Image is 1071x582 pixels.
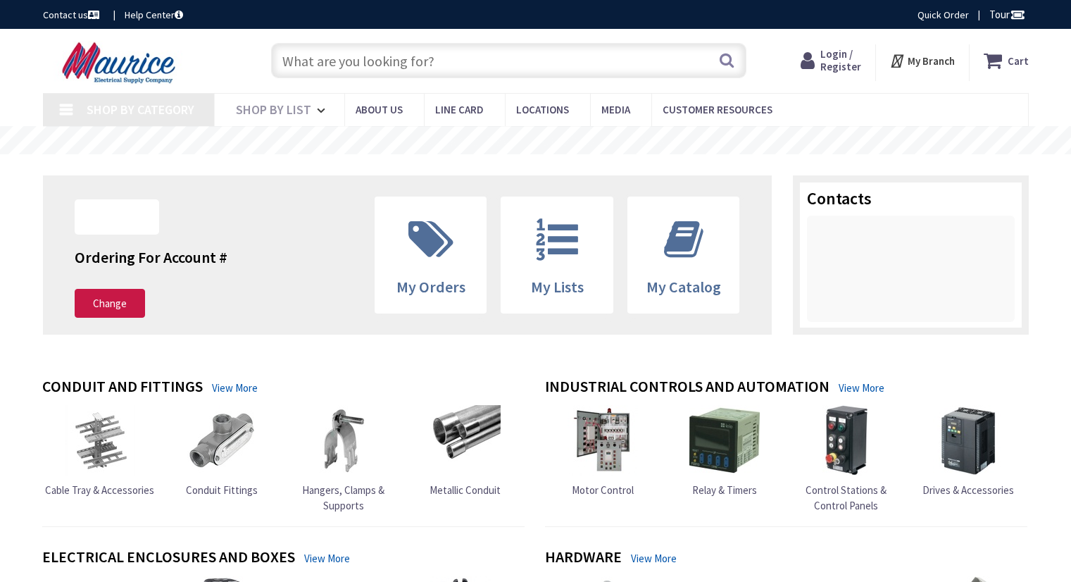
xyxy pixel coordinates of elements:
a: View More [212,380,258,395]
h4: Conduit and Fittings [42,378,203,398]
a: My Orders [375,197,487,313]
input: What are you looking for? [271,43,746,78]
img: Metallic Conduit [430,405,501,476]
img: Relay & Timers [689,405,760,476]
span: Hangers, Clamps & Supports [302,483,384,512]
a: My Catalog [628,197,739,313]
span: Login / Register [820,47,861,73]
a: Metallic Conduit Metallic Conduit [430,405,501,497]
a: Hangers, Clamps & Supports Hangers, Clamps & Supports [286,405,401,513]
span: My Lists [531,277,584,297]
img: Motor Control [568,405,638,476]
img: Drives & Accessories [933,405,1003,476]
a: Quick Order [917,8,969,22]
a: Motor Control Motor Control [568,405,638,497]
span: Customer Resources [663,103,772,116]
h3: Contacts [807,190,1015,208]
a: Help Center [125,8,183,22]
span: Metallic Conduit [430,483,501,497]
h4: Hardware [545,548,622,569]
h4: Ordering For Account # [75,249,227,266]
img: Hangers, Clamps & Supports [308,405,379,476]
img: Maurice Electrical Supply Company [43,41,199,85]
span: My Catalog [646,277,721,297]
span: Drives & Accessories [922,483,1014,497]
strong: Cart [1008,48,1029,73]
span: Shop By Category [87,101,194,118]
rs-layer: Free Same Day Pickup at 15 Locations [407,133,665,149]
a: Login / Register [801,48,861,73]
strong: My Branch [908,54,955,68]
a: Cart [984,48,1029,73]
a: Contact us [43,8,102,22]
a: Conduit Fittings Conduit Fittings [186,405,258,497]
span: Motor Control [572,483,634,497]
span: Relay & Timers [692,483,757,497]
span: Conduit Fittings [186,483,258,497]
span: About us [356,103,403,116]
span: Media [601,103,630,116]
div: My Branch [889,48,955,73]
span: My Orders [396,277,465,297]
h4: Electrical Enclosures and Boxes [42,548,295,569]
span: Tour [989,8,1025,21]
a: My Lists [501,197,613,313]
img: Cable Tray & Accessories [65,405,135,476]
img: Control Stations & Control Panels [811,405,882,476]
a: Change [75,289,145,318]
span: Control Stations & Control Panels [806,483,887,512]
img: Conduit Fittings [187,405,257,476]
a: Drives & Accessories Drives & Accessories [922,405,1014,497]
a: Relay & Timers Relay & Timers [689,405,760,497]
span: Cable Tray & Accessories [45,483,154,497]
a: View More [304,551,350,566]
a: View More [839,380,884,395]
a: View More [631,551,677,566]
span: Locations [516,103,569,116]
h4: Industrial Controls and Automation [545,378,829,398]
span: Line Card [435,103,484,116]
a: Control Stations & Control Panels Control Stations & Control Panels [789,405,904,513]
span: Shop By List [236,101,311,118]
a: Cable Tray & Accessories Cable Tray & Accessories [45,405,154,497]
